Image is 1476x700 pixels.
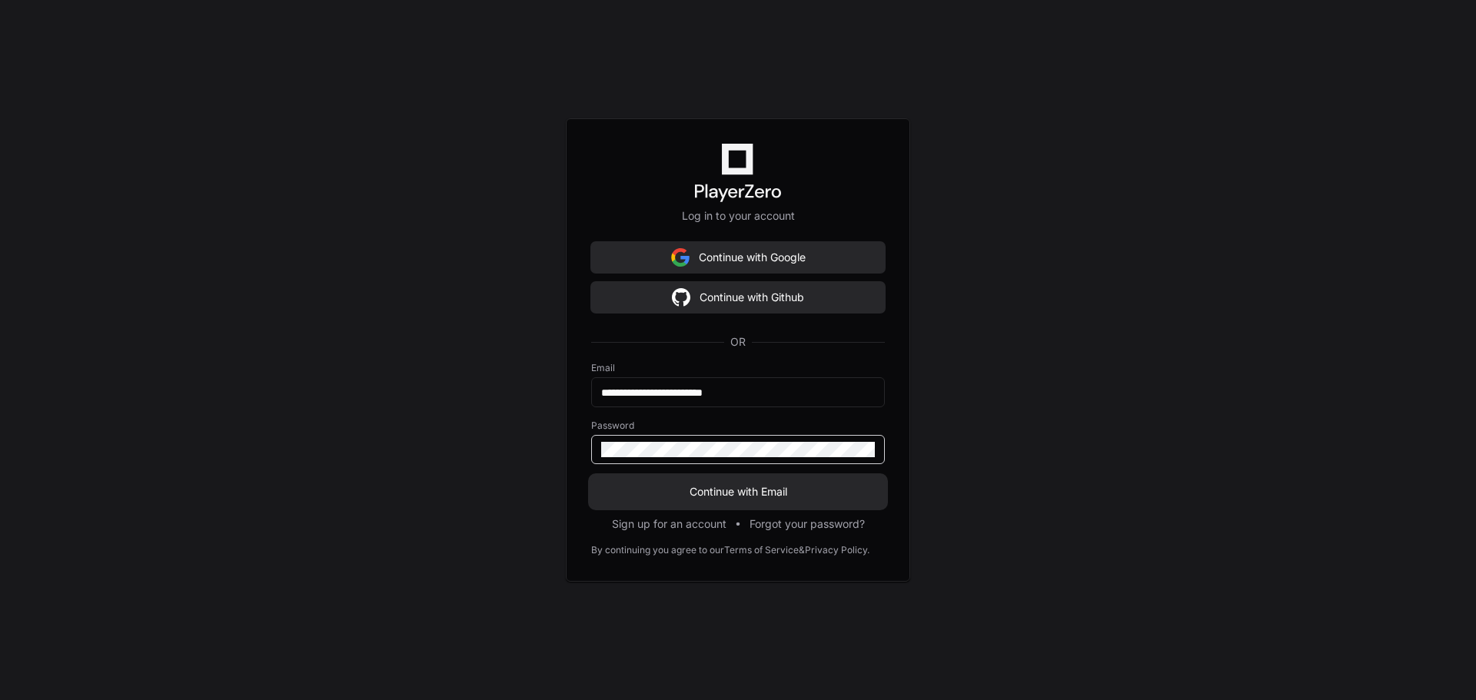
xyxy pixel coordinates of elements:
[805,544,869,556] a: Privacy Policy.
[750,516,865,532] button: Forgot your password?
[591,208,885,224] p: Log in to your account
[591,484,885,499] span: Continue with Email
[612,516,726,532] button: Sign up for an account
[591,282,885,313] button: Continue with Github
[591,476,885,507] button: Continue with Email
[724,544,799,556] a: Terms of Service
[724,334,752,350] span: OR
[591,362,885,374] label: Email
[671,242,690,273] img: Sign in with google
[799,544,805,556] div: &
[591,544,724,556] div: By continuing you agree to our
[591,420,885,432] label: Password
[591,242,885,273] button: Continue with Google
[672,282,690,313] img: Sign in with google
